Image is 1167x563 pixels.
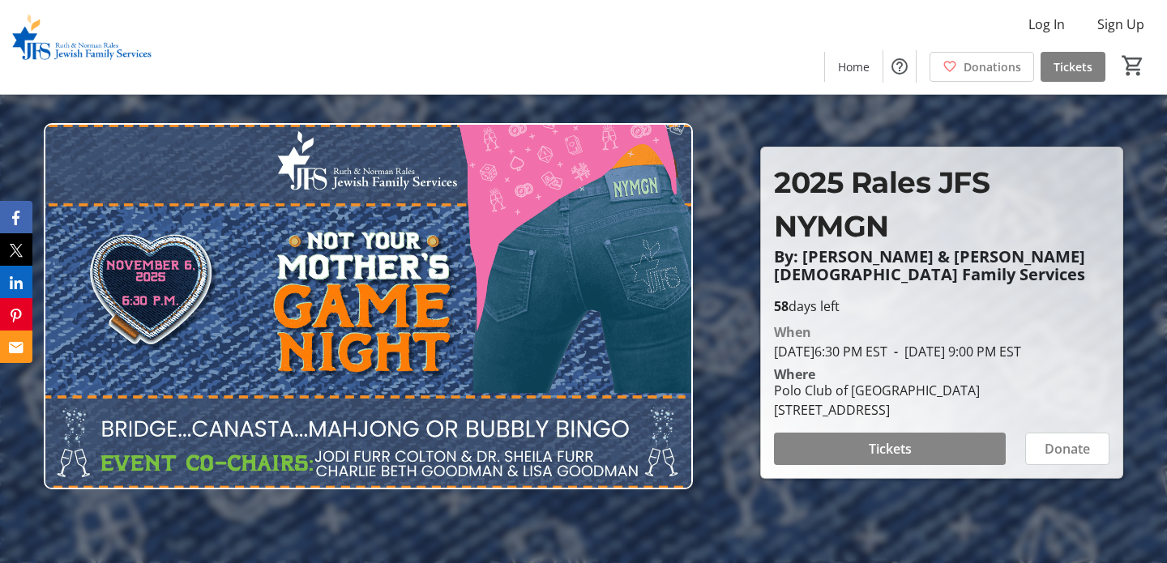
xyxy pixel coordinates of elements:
button: Donate [1025,433,1109,465]
span: [DATE] 9:00 PM EST [887,343,1021,360]
div: [STREET_ADDRESS] [774,400,980,420]
button: Log In [1015,11,1078,37]
span: Log In [1028,15,1065,34]
span: Donate [1045,439,1090,459]
div: Where [774,368,815,381]
div: Polo Club of [GEOGRAPHIC_DATA] [774,381,980,400]
p: By: [PERSON_NAME] & [PERSON_NAME] [DEMOGRAPHIC_DATA] Family Services [774,248,1109,284]
div: When [774,322,811,342]
span: - [887,343,904,360]
img: Ruth & Norman Rales Jewish Family Services's Logo [10,6,154,87]
span: Tickets [1054,58,1092,75]
a: Tickets [1041,52,1105,82]
span: Donations [964,58,1021,75]
button: Help [883,50,916,83]
span: Sign Up [1097,15,1144,34]
img: Campaign CTA Media Photo [44,123,694,488]
span: Tickets [869,439,912,459]
a: Home [825,52,883,82]
span: [DATE] 6:30 PM EST [774,343,887,360]
button: Tickets [774,433,1006,465]
button: Cart [1118,51,1148,80]
p: days left [774,296,1109,316]
span: Home [838,58,870,75]
span: 2025 Rales JFS NYMGN [774,164,990,244]
a: Donations [930,52,1034,82]
button: Sign Up [1084,11,1157,37]
span: 58 [774,297,789,315]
